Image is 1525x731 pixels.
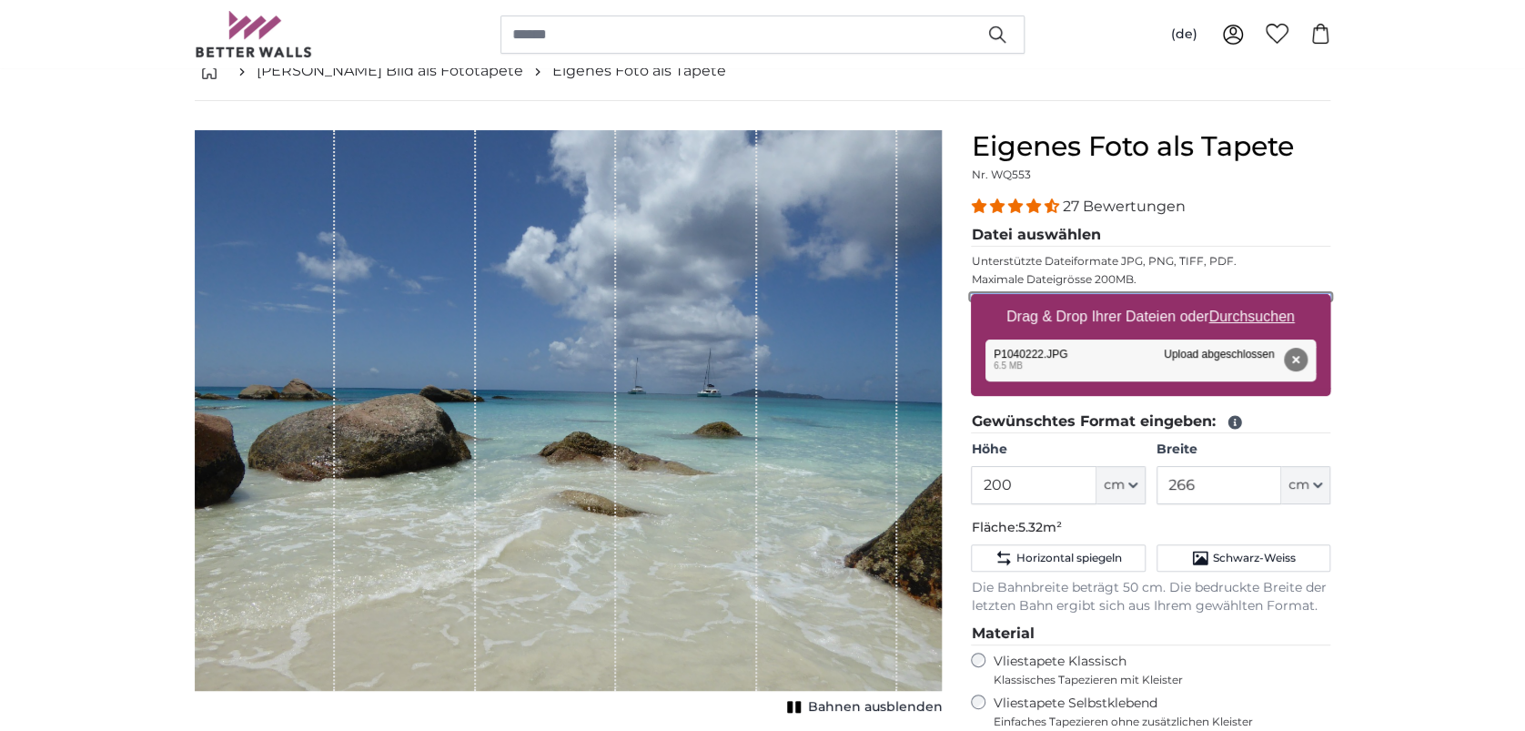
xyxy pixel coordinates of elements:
[1104,476,1125,494] span: cm
[1017,519,1061,535] span: 5.32m²
[971,198,1062,215] span: 4.41 stars
[195,130,942,720] div: 1 of 1
[971,224,1330,247] legend: Datei auswählen
[971,411,1330,433] legend: Gewünschtes Format eingeben:
[195,11,313,57] img: Betterwalls
[807,698,942,716] span: Bahnen ausblenden
[971,130,1330,163] h1: Eigenes Foto als Tapete
[1209,309,1295,324] u: Durchsuchen
[1156,18,1211,51] button: (de)
[1156,544,1330,572] button: Schwarz-Weiss
[993,673,1315,687] span: Klassisches Tapezieren mit Kleister
[195,42,1330,101] nav: breadcrumbs
[971,544,1145,572] button: Horizontal spiegeln
[993,695,1330,729] label: Vliestapete Selbstklebend
[1096,466,1146,504] button: cm
[971,441,1145,459] label: Höhe
[999,299,1302,335] label: Drag & Drop Ihrer Dateien oder
[971,254,1330,269] p: Unterstützte Dateiformate JPG, PNG, TIFF, PDF.
[971,623,1330,645] legend: Material
[1062,198,1185,215] span: 27 Bewertungen
[1016,551,1122,565] span: Horizontal spiegeln
[971,579,1330,615] p: Die Bahnbreite beträgt 50 cm. Die bedruckte Breite der letzten Bahn ergibt sich aus Ihrem gewählt...
[552,60,726,82] a: Eigenes Foto als Tapete
[971,272,1330,287] p: Maximale Dateigrösse 200MB.
[1213,551,1296,565] span: Schwarz-Weiss
[257,60,523,82] a: [PERSON_NAME] Bild als Fototapete
[971,519,1330,537] p: Fläche:
[1156,441,1330,459] label: Breite
[1281,466,1330,504] button: cm
[782,695,942,720] button: Bahnen ausblenden
[971,168,1030,181] span: Nr. WQ553
[993,653,1315,687] label: Vliestapete Klassisch
[993,715,1330,729] span: Einfaches Tapezieren ohne zusätzlichen Kleister
[1288,476,1309,494] span: cm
